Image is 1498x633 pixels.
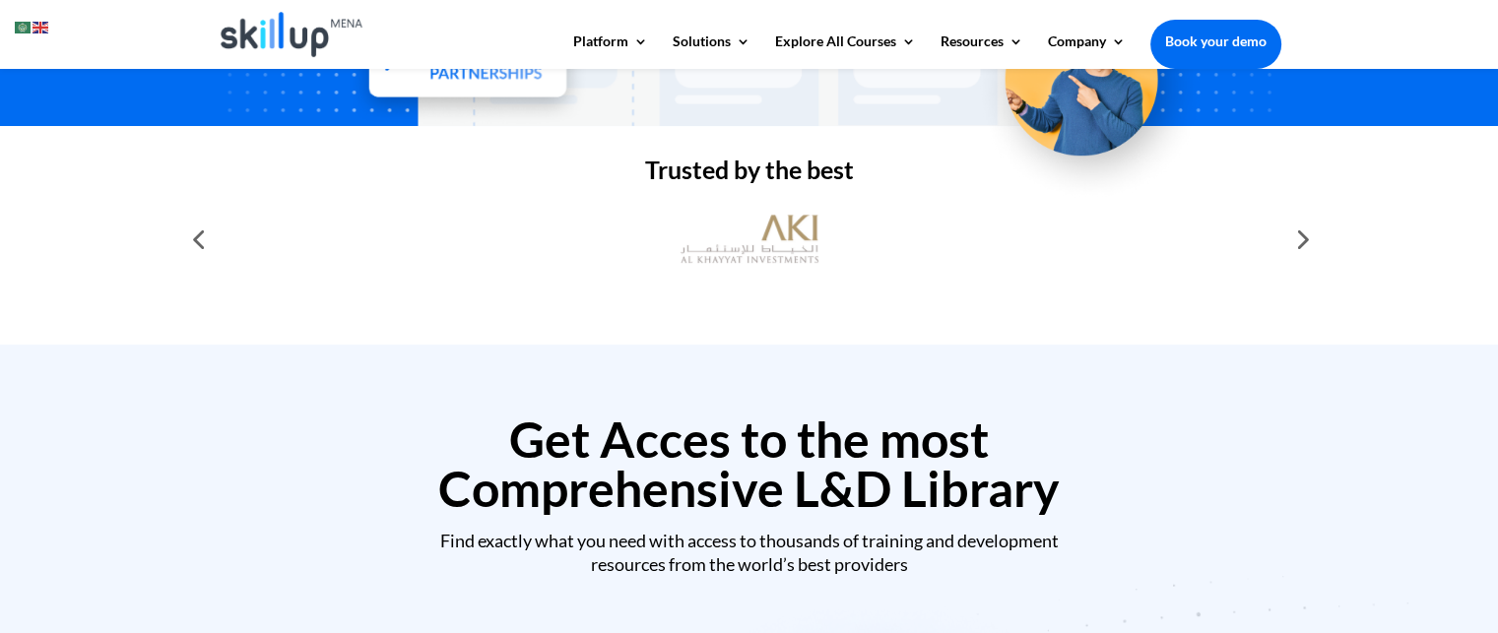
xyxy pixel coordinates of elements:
[15,15,33,36] a: Arabic
[218,530,1281,576] div: Find exactly what you need with access to thousands of training and development resources from th...
[1150,20,1281,63] a: Book your demo
[218,158,1281,192] h2: Trusted by the best
[33,22,48,33] img: en
[218,414,1281,523] h2: Get Acces to the most Comprehensive L&D Library
[15,22,31,33] img: ar
[573,34,648,68] a: Platform
[1400,538,1498,633] iframe: Chat Widget
[681,205,818,274] img: al khayyat investments logo
[941,34,1023,68] a: Resources
[1048,34,1126,68] a: Company
[673,34,750,68] a: Solutions
[221,12,363,57] img: Skillup Mena
[33,15,50,36] a: English
[775,34,916,68] a: Explore All Courses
